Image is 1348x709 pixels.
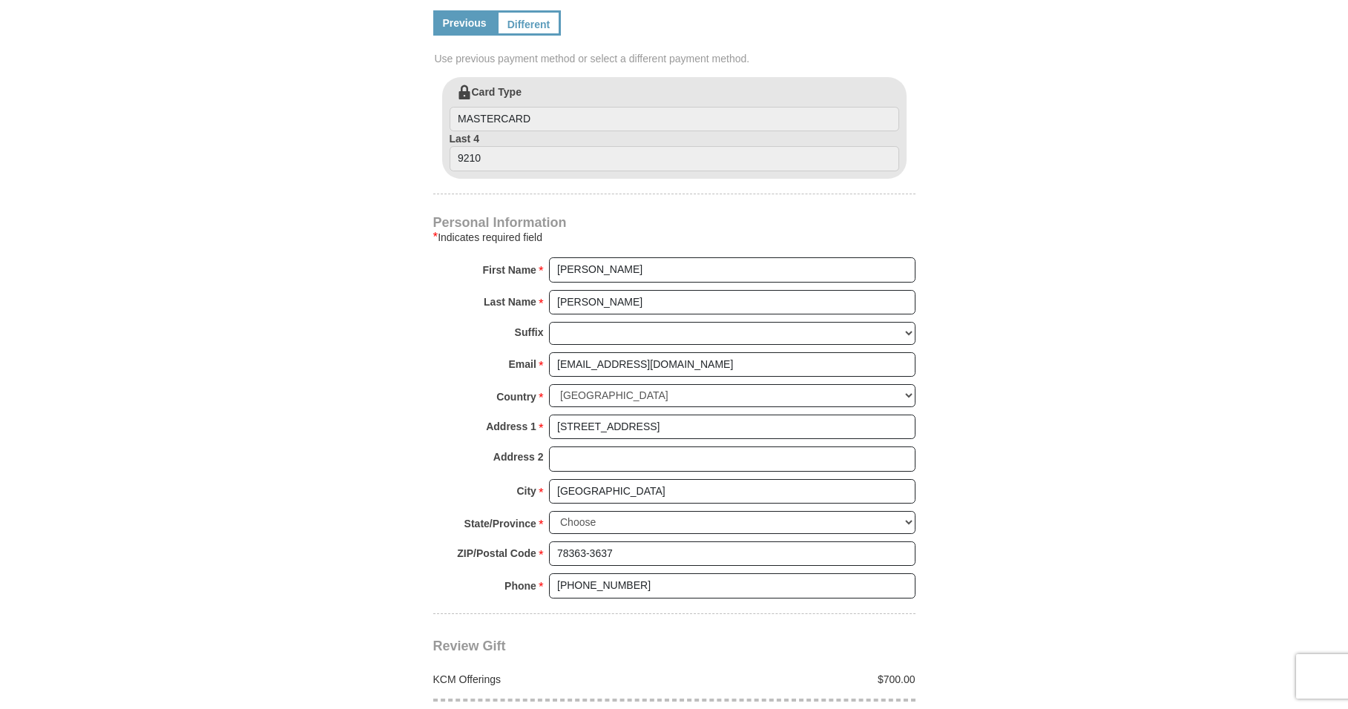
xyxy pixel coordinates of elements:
div: $700.00 [674,672,924,687]
strong: Email [509,354,536,375]
strong: Country [496,386,536,407]
strong: City [516,481,536,501]
strong: Suffix [515,322,544,343]
strong: State/Province [464,513,536,534]
strong: ZIP/Postal Code [457,543,536,564]
strong: Last Name [484,291,536,312]
label: Last 4 [450,131,899,171]
a: Different [496,10,562,36]
strong: Phone [504,576,536,596]
span: Review Gift [433,639,506,653]
input: Card Type [450,107,899,132]
div: Indicates required field [433,228,915,246]
a: Previous [433,10,496,36]
h4: Personal Information [433,217,915,228]
input: Last 4 [450,146,899,171]
span: Use previous payment method or select a different payment method. [435,51,917,66]
strong: Address 1 [486,416,536,437]
strong: Address 2 [493,446,544,467]
strong: First Name [483,260,536,280]
label: Card Type [450,85,899,132]
div: KCM Offerings [425,672,674,687]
